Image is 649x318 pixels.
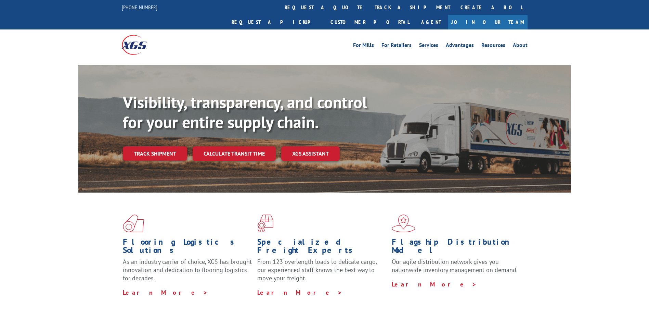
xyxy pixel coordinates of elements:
img: xgs-icon-flagship-distribution-model-red [392,215,415,232]
a: Services [419,42,438,50]
a: Learn More > [257,289,342,296]
a: About [513,42,528,50]
span: Our agile distribution network gives you nationwide inventory management on demand. [392,258,518,274]
a: Agent [414,15,448,29]
a: For Mills [353,42,374,50]
a: [PHONE_NUMBER] [122,4,157,11]
a: Request a pickup [226,15,325,29]
h1: Flagship Distribution Model [392,238,521,258]
a: Calculate transit time [193,146,276,161]
a: Track shipment [123,146,187,161]
span: As an industry carrier of choice, XGS has brought innovation and dedication to flooring logistics... [123,258,252,282]
a: XGS ASSISTANT [281,146,340,161]
a: Join Our Team [448,15,528,29]
h1: Specialized Freight Experts [257,238,387,258]
p: From 123 overlength loads to delicate cargo, our experienced staff knows the best way to move you... [257,258,387,288]
b: Visibility, transparency, and control for your entire supply chain. [123,91,367,133]
a: Advantages [446,42,474,50]
a: For Retailers [381,42,412,50]
img: xgs-icon-total-supply-chain-intelligence-red [123,215,144,232]
h1: Flooring Logistics Solutions [123,238,252,258]
a: Resources [481,42,505,50]
a: Learn More > [123,289,208,296]
img: xgs-icon-focused-on-flooring-red [257,215,273,232]
a: Customer Portal [325,15,414,29]
a: Learn More > [392,280,477,288]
